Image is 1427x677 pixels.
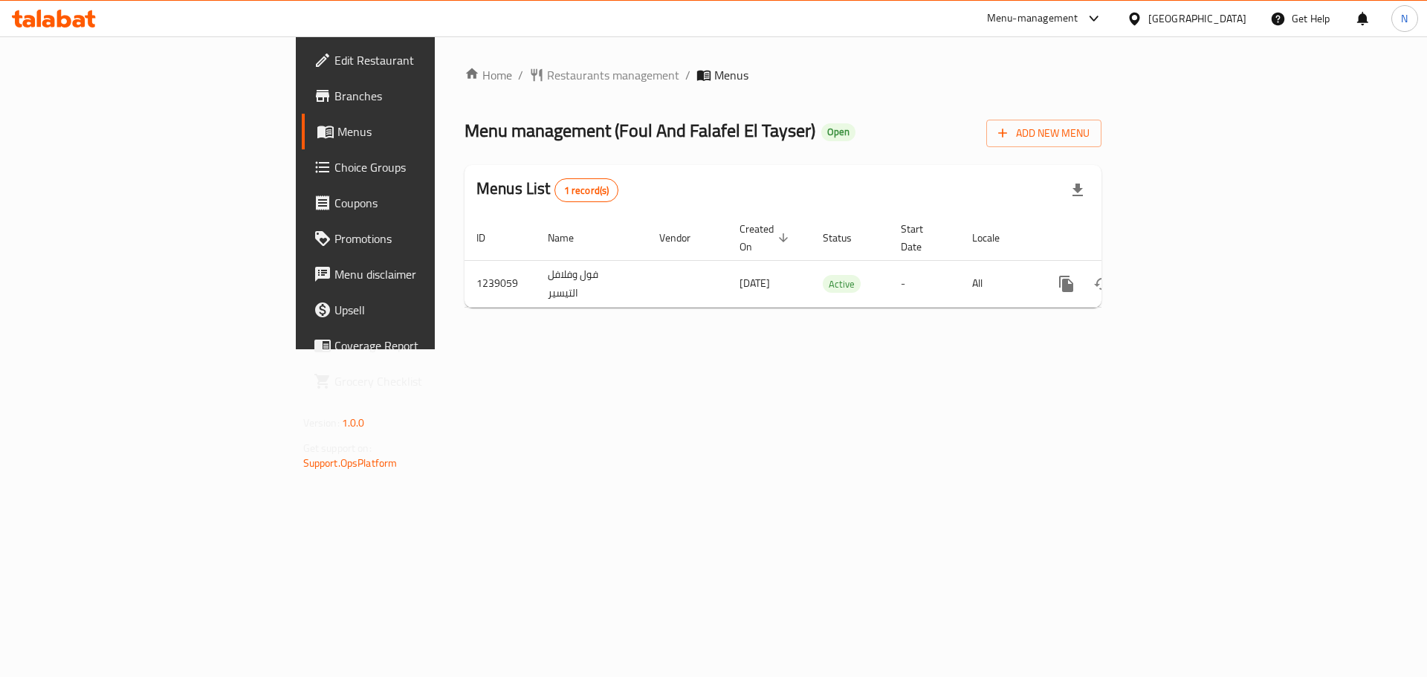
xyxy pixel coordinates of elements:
[547,66,679,84] span: Restaurants management
[1037,216,1203,261] th: Actions
[986,120,1101,147] button: Add New Menu
[685,66,690,84] li: /
[998,124,1090,143] span: Add New Menu
[303,438,372,458] span: Get support on:
[334,265,522,283] span: Menu disclaimer
[302,42,534,78] a: Edit Restaurant
[823,275,861,293] div: Active
[302,328,534,363] a: Coverage Report
[529,66,679,84] a: Restaurants management
[334,158,522,176] span: Choice Groups
[302,292,534,328] a: Upsell
[821,126,855,138] span: Open
[901,220,942,256] span: Start Date
[334,337,522,354] span: Coverage Report
[987,10,1078,27] div: Menu-management
[960,260,1037,307] td: All
[302,363,534,399] a: Grocery Checklist
[302,78,534,114] a: Branches
[1049,266,1084,302] button: more
[303,413,340,433] span: Version:
[302,256,534,292] a: Menu disclaimer
[465,66,1101,84] nav: breadcrumb
[740,220,793,256] span: Created On
[302,185,534,221] a: Coupons
[302,221,534,256] a: Promotions
[476,229,505,247] span: ID
[465,114,815,147] span: Menu management ( Foul And Falafel El Tayser )
[334,51,522,69] span: Edit Restaurant
[334,194,522,212] span: Coupons
[659,229,710,247] span: Vendor
[334,372,522,390] span: Grocery Checklist
[342,413,365,433] span: 1.0.0
[303,453,398,473] a: Support.OpsPlatform
[548,229,593,247] span: Name
[337,123,522,140] span: Menus
[740,273,770,293] span: [DATE]
[555,184,618,198] span: 1 record(s)
[1060,172,1096,208] div: Export file
[823,229,871,247] span: Status
[889,260,960,307] td: -
[1148,10,1246,27] div: [GEOGRAPHIC_DATA]
[476,178,618,202] h2: Menus List
[334,230,522,247] span: Promotions
[823,276,861,293] span: Active
[302,114,534,149] a: Menus
[554,178,619,202] div: Total records count
[1084,266,1120,302] button: Change Status
[302,149,534,185] a: Choice Groups
[821,123,855,141] div: Open
[714,66,748,84] span: Menus
[536,260,647,307] td: فول وفلافل التيسير
[334,301,522,319] span: Upsell
[465,216,1203,308] table: enhanced table
[334,87,522,105] span: Branches
[1401,10,1408,27] span: N
[972,229,1019,247] span: Locale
